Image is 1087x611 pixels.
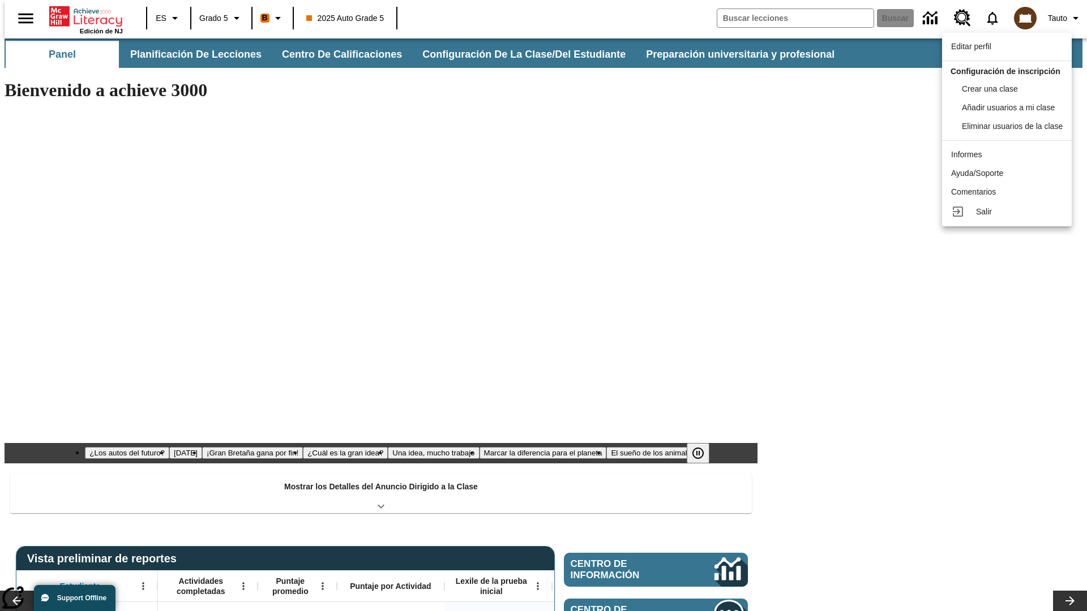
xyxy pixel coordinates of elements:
span: Comentarios [951,187,996,196]
span: Eliminar usuarios de la clase [962,122,1063,131]
span: Crear una clase [962,84,1018,93]
span: Ayuda/Soporte [951,169,1003,178]
span: Añadir usuarios a mi clase [962,103,1055,112]
span: Salir [976,207,992,216]
span: Informes [951,150,982,159]
span: Editar perfil [951,42,991,51]
span: Configuración de inscripción [951,67,1060,76]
